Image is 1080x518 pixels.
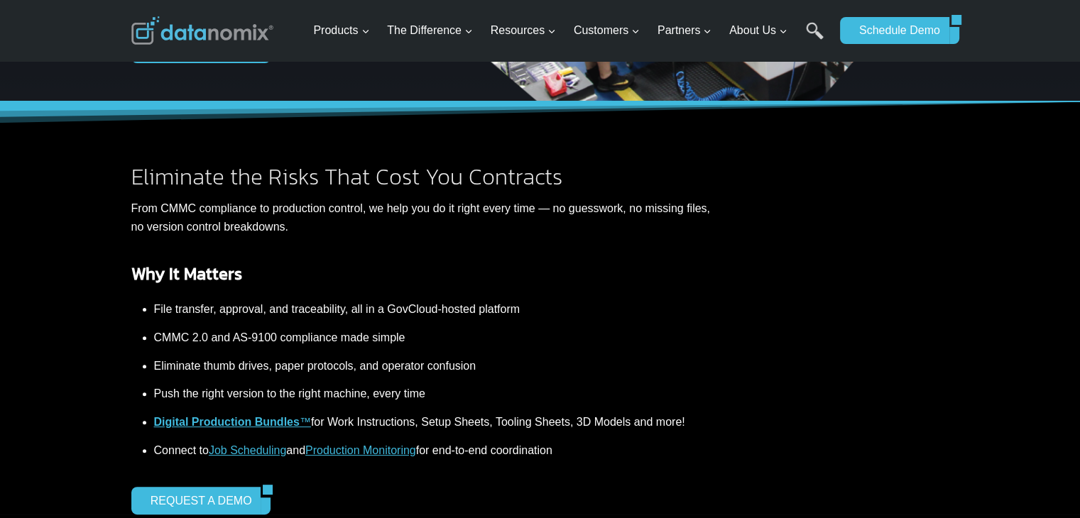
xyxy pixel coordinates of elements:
[387,21,473,40] span: The Difference
[154,416,300,428] strong: Digital Production Bundles
[491,21,556,40] span: Resources
[313,21,369,40] span: Products
[131,16,273,45] img: Datanomix
[209,444,286,456] a: Job Scheduling
[154,408,711,436] li: for Work Instructions, Setup Sheets, Tooling Sheets, 3D Models and more!
[131,487,261,514] a: REQUEST A DEMO
[729,21,787,40] span: About Us
[840,17,949,44] a: Schedule Demo
[307,8,833,54] nav: Primary Navigation
[806,22,824,54] a: Search
[131,261,242,286] strong: Why It Matters
[131,165,711,188] h2: Eliminate the Risks That Cost You Contracts
[131,199,711,236] p: From CMMC compliance to production control, we help you do it right every time — no guesswork, no...
[658,21,711,40] span: Partners
[154,324,711,352] li: CMMC 2.0 and AS-9100 compliance made simple
[305,444,416,456] a: Production Monitoring
[154,416,311,428] a: Digital Production Bundles™
[154,380,711,408] li: Push the right version to the right machine, every time
[574,21,640,40] span: Customers
[154,352,711,380] li: Eliminate thumb drives, paper protocols, and operator confusion
[154,295,711,324] li: File transfer, approval, and traceability, all in a GovCloud-hosted platform
[154,436,711,465] li: Connect to and for end-to-end coordination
